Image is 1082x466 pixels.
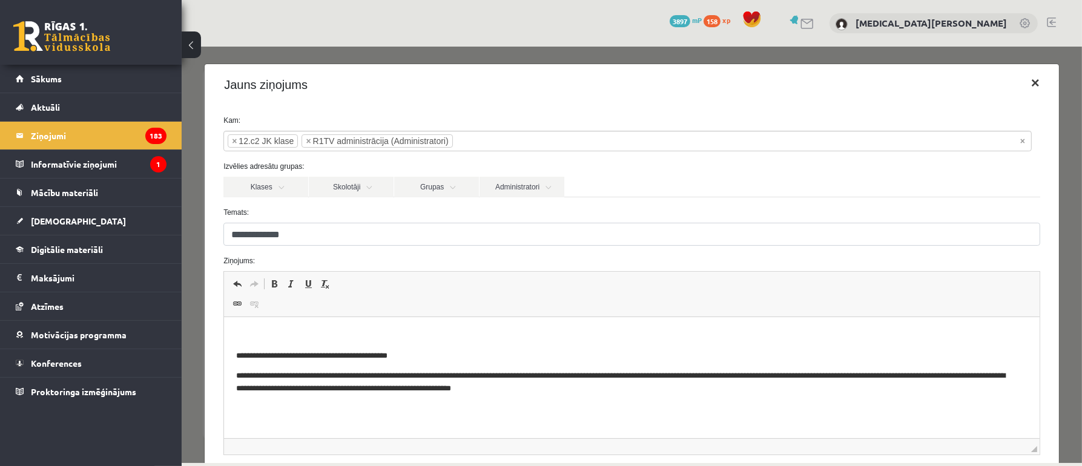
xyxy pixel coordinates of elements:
a: [MEDICAL_DATA][PERSON_NAME] [856,17,1007,29]
span: Proktoringa izmēģinājums [31,386,136,397]
a: Atzīmes [16,292,167,320]
span: Noņemt visus vienumus [839,88,843,100]
span: × [50,88,55,100]
legend: Informatīvie ziņojumi [31,150,167,178]
h4: Jauns ziņojums [42,29,126,47]
span: 3897 [670,15,690,27]
a: Informatīvie ziņojumi1 [16,150,167,178]
span: mP [692,15,702,25]
a: Skolotāji [127,130,212,151]
span: xp [722,15,730,25]
span: Aktuāli [31,102,60,113]
button: × [840,19,868,53]
a: Убрать форматирование [135,229,152,245]
a: Aktuāli [16,93,167,121]
a: Курсив (Ctrl+I) [101,229,118,245]
a: Убрать ссылку [64,249,81,265]
a: Полужирный (Ctrl+B) [84,229,101,245]
span: Sākums [31,73,62,84]
a: Подчеркнутый (Ctrl+U) [118,229,135,245]
a: Digitālie materiāli [16,235,167,263]
label: Kam: [33,68,868,79]
a: Klases [42,130,127,151]
label: Temats: [33,160,868,171]
iframe: Визуальный текстовый редактор, wiswyg-editor-47024966126200-1757346875-329 [42,271,858,392]
i: 183 [145,128,167,144]
a: 158 xp [704,15,736,25]
span: Motivācijas programma [31,329,127,340]
span: Перетащите для изменения размера [849,399,856,405]
i: 1 [150,156,167,172]
legend: Ziņojumi [31,122,167,149]
span: Digitālie materiāli [31,244,103,255]
a: Mācību materiāli [16,179,167,206]
span: Konferences [31,358,82,369]
a: Sākums [16,65,167,93]
label: Ziņojums: [33,209,868,220]
a: Rīgas 1. Tālmācības vidusskola [13,21,110,51]
legend: Maksājumi [31,264,167,292]
span: [DEMOGRAPHIC_DATA] [31,215,126,226]
span: Mācību materiāli [31,187,98,198]
a: Motivācijas programma [16,321,167,349]
span: Atzīmes [31,301,64,312]
label: Izvēlies adresātu grupas: [33,114,868,125]
a: 3897 mP [670,15,702,25]
a: Отменить (Ctrl+Z) [47,229,64,245]
li: 12.c2 JK klase [46,88,116,101]
a: Konferences [16,349,167,377]
a: Maksājumi [16,264,167,292]
li: R1TV administrācija (Administratori) [120,88,271,101]
a: Вставить/Редактировать ссылку (Ctrl+K) [47,249,64,265]
a: Повторить (Ctrl+Y) [64,229,81,245]
a: Grupas [213,130,297,151]
a: Administratori [298,130,383,151]
a: Ziņojumi183 [16,122,167,149]
img: Nikita Ļahovs [836,18,848,30]
span: × [124,88,129,100]
span: 158 [704,15,721,27]
a: Proktoringa izmēģinājums [16,378,167,405]
a: [DEMOGRAPHIC_DATA] [16,207,167,235]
